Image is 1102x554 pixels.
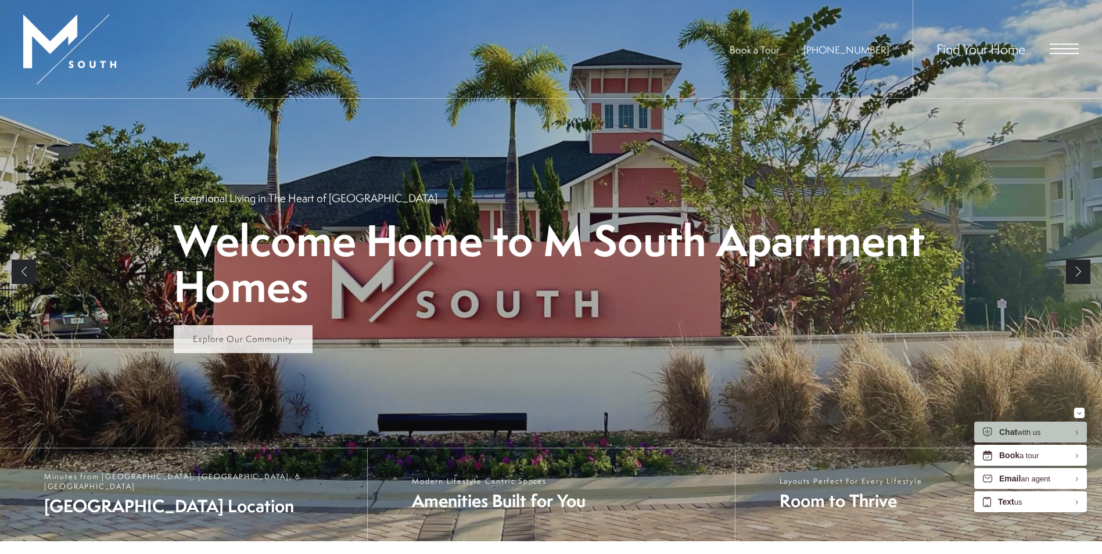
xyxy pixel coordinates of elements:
a: Explore Our Community [174,325,313,353]
span: Minutes from [GEOGRAPHIC_DATA], [GEOGRAPHIC_DATA], & [GEOGRAPHIC_DATA] [44,472,356,491]
img: MSouth [23,15,116,84]
button: Open Menu [1050,44,1079,54]
a: Previous [12,260,36,284]
a: Find Your Home [936,39,1025,58]
a: Modern Lifestyle Centric Spaces [367,448,734,541]
a: Book a Tour [730,43,779,56]
span: Layouts Perfect For Every Lifestyle [780,476,922,486]
a: Layouts Perfect For Every Lifestyle [735,448,1102,541]
p: Exceptional Living in The Heart of [GEOGRAPHIC_DATA] [174,190,437,206]
span: [PHONE_NUMBER] [803,43,889,56]
span: Room to Thrive [780,489,922,513]
p: Welcome Home to M South Apartment Homes [174,217,929,309]
span: [GEOGRAPHIC_DATA] Location [44,494,356,518]
a: Next [1066,260,1090,284]
span: Modern Lifestyle Centric Spaces [412,476,586,486]
span: Amenities Built for You [412,489,586,513]
a: Call Us at 813-570-8014 [803,43,889,56]
span: Explore Our Community [193,333,293,345]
